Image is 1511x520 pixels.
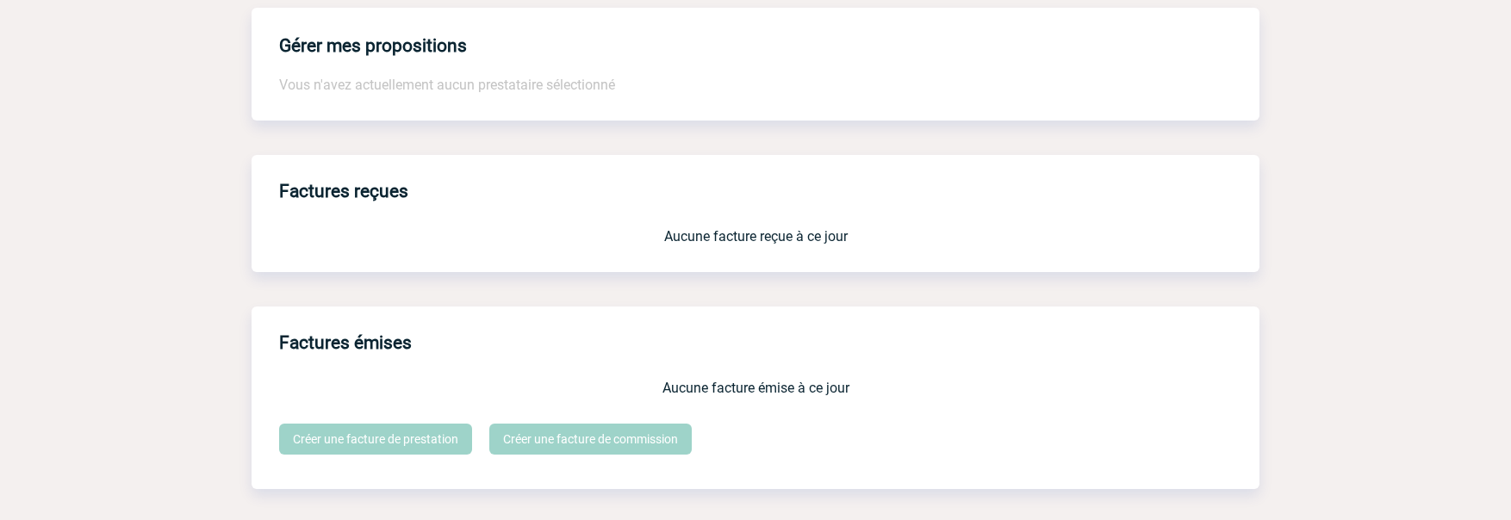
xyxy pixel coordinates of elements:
[279,228,1232,245] p: Aucune facture reçue à ce jour
[279,35,467,56] h4: Gérer mes propositions
[279,380,1232,396] p: Aucune facture émise à ce jour
[489,424,692,455] a: Créer une facture de commission
[279,169,1259,214] h3: Factures reçues
[279,77,1232,93] p: Vous n'avez actuellement aucun prestataire sélectionné
[279,424,472,455] a: Créer une facture de prestation
[279,320,1259,366] h3: Factures émises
